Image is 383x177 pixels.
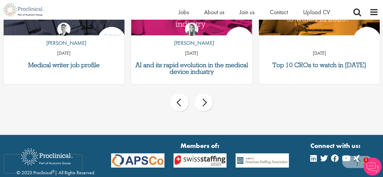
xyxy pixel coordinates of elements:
strong: Connect with us: [310,141,362,150]
p: [PERSON_NAME] [42,39,86,47]
span: 1 [363,157,368,162]
a: Medical writer job profile [7,62,122,68]
img: APSCo [107,153,169,168]
p: [DATE] [4,50,125,57]
strong: Members of: [111,141,289,150]
img: APSCo [231,153,293,168]
p: [DATE] [131,50,252,57]
a: Upload CV [303,8,330,16]
iframe: reCAPTCHA [4,155,82,173]
a: Contact [270,8,288,16]
a: AI and its rapid evolution in the medical device industry [134,62,249,75]
img: APSCo [169,153,231,168]
div: © 2023 Proclinical | All Rights Reserved [17,144,94,176]
p: [DATE] [259,50,380,57]
img: Hannah Burke [185,23,198,36]
p: [PERSON_NAME] [169,39,214,47]
div: next [195,93,213,112]
img: Chatbot [363,157,381,175]
img: George Watson [57,23,71,36]
a: Hannah Burke [PERSON_NAME] [169,23,214,50]
div: prev [170,93,189,112]
a: George Watson [PERSON_NAME] [42,23,86,50]
a: Top 10 CROs to watch in [DATE] [262,62,377,68]
sup: ® [52,169,55,174]
a: Join us [239,8,255,16]
a: About us [204,8,224,16]
a: Jobs [179,8,189,16]
img: Proclinical Recruitment [17,144,77,169]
